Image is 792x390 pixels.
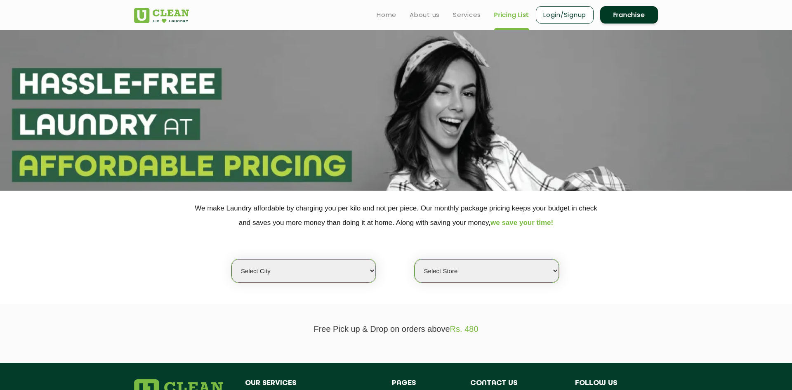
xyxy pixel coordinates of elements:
span: Rs. 480 [450,324,478,333]
img: UClean Laundry and Dry Cleaning [134,8,189,23]
a: Home [377,10,396,20]
p: We make Laundry affordable by charging you per kilo and not per piece. Our monthly package pricin... [134,201,658,230]
p: Free Pick up & Drop on orders above [134,324,658,334]
a: About us [410,10,440,20]
span: we save your time! [490,219,553,227]
a: Franchise [600,6,658,24]
a: Pricing List [494,10,529,20]
a: Services [453,10,481,20]
a: Login/Signup [536,6,594,24]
